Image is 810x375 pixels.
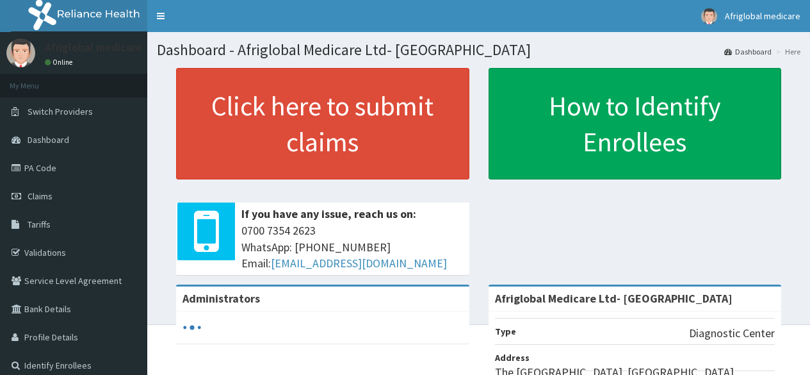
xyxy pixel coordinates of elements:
[182,291,260,306] b: Administrators
[724,46,772,57] a: Dashboard
[28,134,69,146] span: Dashboard
[701,8,717,24] img: User Image
[241,222,463,272] span: 0700 7354 2623 WhatsApp: [PHONE_NUMBER] Email:
[176,68,469,179] a: Click here to submit claims
[6,38,35,67] img: User Image
[495,326,516,337] b: Type
[241,206,416,221] b: If you have any issue, reach us on:
[45,42,142,53] p: Afriglobal medicare
[28,190,53,202] span: Claims
[271,256,447,271] a: [EMAIL_ADDRESS][DOMAIN_NAME]
[725,10,800,22] span: Afriglobal medicare
[157,42,800,58] h1: Dashboard - Afriglobal Medicare Ltd- [GEOGRAPHIC_DATA]
[182,318,202,337] svg: audio-loading
[28,219,51,230] span: Tariffs
[689,325,775,342] p: Diagnostic Center
[773,46,800,57] li: Here
[28,106,93,117] span: Switch Providers
[489,68,782,179] a: How to Identify Enrollees
[495,291,733,306] strong: Afriglobal Medicare Ltd- [GEOGRAPHIC_DATA]
[45,58,76,67] a: Online
[495,352,530,363] b: Address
